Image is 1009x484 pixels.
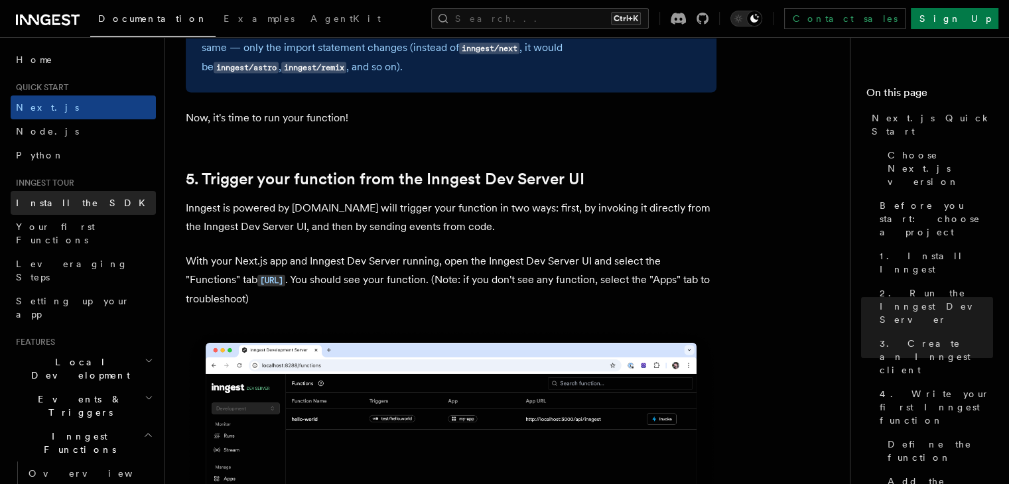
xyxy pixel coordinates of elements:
[882,432,993,469] a: Define the function
[11,48,156,72] a: Home
[11,355,145,382] span: Local Development
[11,289,156,326] a: Setting up your app
[459,43,519,54] code: inngest/next
[11,191,156,215] a: Install the SDK
[11,387,156,424] button: Events & Triggers
[224,13,295,24] span: Examples
[11,215,156,252] a: Your first Functions
[874,244,993,281] a: 1. Install Inngest
[11,337,55,347] span: Features
[11,350,156,387] button: Local Development
[16,102,79,113] span: Next.js
[866,85,993,106] h4: On this page
[186,199,716,236] p: Inngest is powered by [DOMAIN_NAME] will trigger your function in two ways: first, by invoking it...
[730,11,762,27] button: Toggle dark mode
[11,143,156,167] a: Python
[11,95,156,119] a: Next.js
[16,198,153,208] span: Install the SDK
[16,296,130,320] span: Setting up your app
[186,109,716,127] p: Now, it's time to run your function!
[29,468,165,479] span: Overview
[281,62,346,74] code: inngest/remix
[186,170,584,188] a: 5. Trigger your function from the Inngest Dev Server UI
[16,221,95,245] span: Your first Functions
[257,273,285,286] a: [URL]
[216,4,303,36] a: Examples
[11,430,143,456] span: Inngest Functions
[784,8,906,29] a: Contact sales
[186,252,716,308] p: With your Next.js app and Inngest Dev Server running, open the Inngest Dev Server UI and select t...
[880,337,993,377] span: 3. Create an Inngest client
[11,252,156,289] a: Leveraging Steps
[611,12,641,25] kbd: Ctrl+K
[880,199,993,239] span: Before you start: choose a project
[16,53,53,66] span: Home
[303,4,389,36] a: AgentKit
[874,194,993,244] a: Before you start: choose a project
[11,424,156,461] button: Inngest Functions
[872,111,993,138] span: Next.js Quick Start
[257,275,285,286] code: [URL]
[98,13,208,24] span: Documentation
[874,281,993,332] a: 2. Run the Inngest Dev Server
[880,286,993,326] span: 2. Run the Inngest Dev Server
[911,8,998,29] a: Sign Up
[882,143,993,194] a: Choose Next.js version
[90,4,216,37] a: Documentation
[866,106,993,143] a: Next.js Quick Start
[880,387,993,427] span: 4. Write your first Inngest function
[16,150,64,160] span: Python
[11,178,74,188] span: Inngest tour
[874,382,993,432] a: 4. Write your first Inngest function
[11,82,68,93] span: Quick start
[888,438,993,464] span: Define the function
[880,249,993,276] span: 1. Install Inngest
[11,119,156,143] a: Node.js
[310,13,381,24] span: AgentKit
[888,149,993,188] span: Choose Next.js version
[16,259,128,282] span: Leveraging Steps
[16,126,79,137] span: Node.js
[11,393,145,419] span: Events & Triggers
[431,8,649,29] button: Search...Ctrl+K
[214,62,279,74] code: inngest/astro
[202,19,701,77] p: 👉 Note that you can import for other frameworks and the rest of the code, in fact, remains the sa...
[874,332,993,382] a: 3. Create an Inngest client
